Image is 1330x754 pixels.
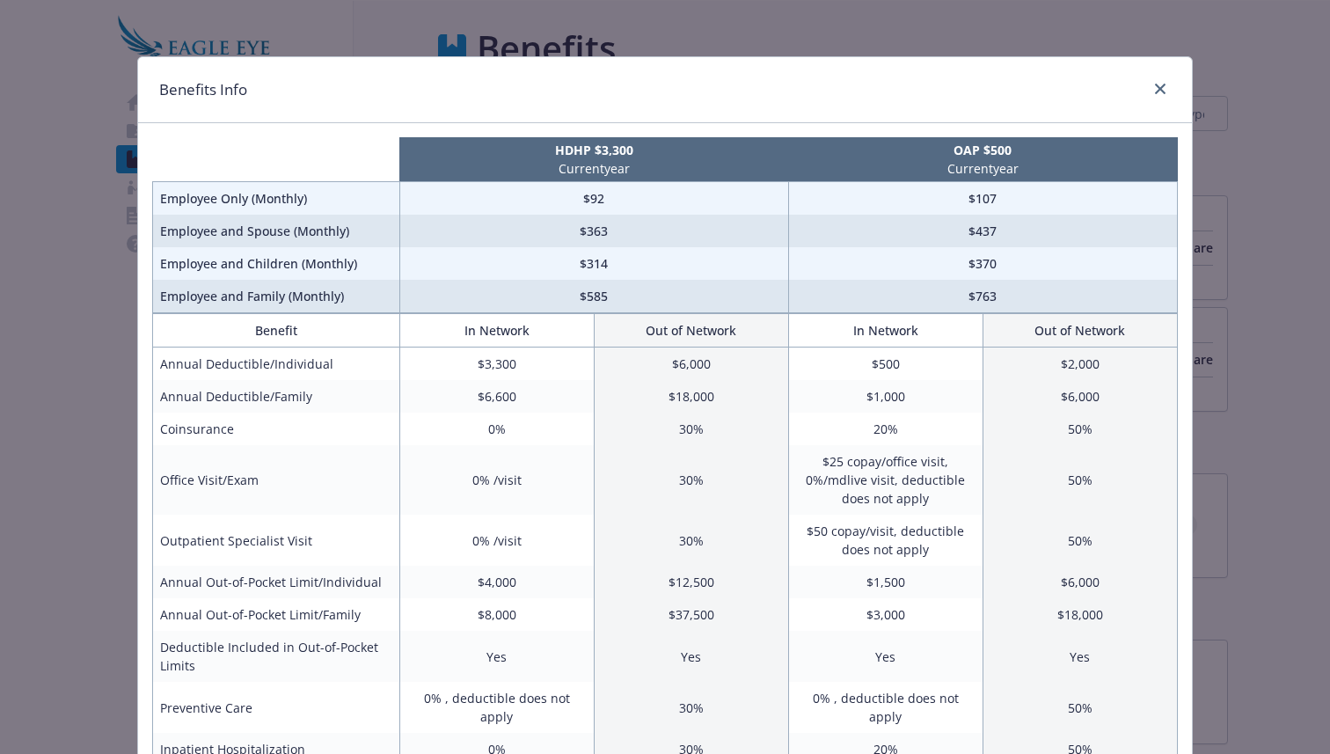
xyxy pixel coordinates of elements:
[399,445,594,515] td: 0% /visit
[594,348,788,381] td: $6,000
[403,159,785,178] p: Current year
[594,445,788,515] td: 30%
[788,631,983,682] td: Yes
[399,380,594,413] td: $6,600
[788,182,1177,216] td: $107
[788,314,983,348] th: In Network
[153,380,400,413] td: Annual Deductible/Family
[983,682,1177,733] td: 50%
[788,445,983,515] td: $25 copay/office visit, 0%/mdlive visit, deductible does not apply
[788,215,1177,247] td: $437
[153,137,400,182] th: intentionally left blank
[788,280,1177,313] td: $763
[153,598,400,631] td: Annual Out-of-Pocket Limit/Family
[983,598,1177,631] td: $18,000
[594,631,788,682] td: Yes
[594,682,788,733] td: 30%
[594,380,788,413] td: $18,000
[983,380,1177,413] td: $6,000
[788,515,983,566] td: $50 copay/visit, deductible does not apply
[399,280,788,313] td: $585
[153,631,400,682] td: Deductible Included in Out-of-Pocket Limits
[399,682,594,733] td: 0% , deductible does not apply
[399,598,594,631] td: $8,000
[983,445,1177,515] td: 50%
[399,515,594,566] td: 0% /visit
[983,413,1177,445] td: 50%
[788,348,983,381] td: $500
[788,380,983,413] td: $1,000
[153,413,400,445] td: Coinsurance
[792,159,1173,178] p: Current year
[983,348,1177,381] td: $2,000
[594,515,788,566] td: 30%
[788,682,983,733] td: 0% , deductible does not apply
[983,631,1177,682] td: Yes
[399,314,594,348] th: In Network
[399,413,594,445] td: 0%
[159,78,247,101] h1: Benefits Info
[153,215,400,247] td: Employee and Spouse (Monthly)
[153,247,400,280] td: Employee and Children (Monthly)
[153,515,400,566] td: Outpatient Specialist Visit
[594,413,788,445] td: 30%
[788,598,983,631] td: $3,000
[399,631,594,682] td: Yes
[399,348,594,381] td: $3,300
[983,314,1177,348] th: Out of Network
[1150,78,1171,99] a: close
[788,566,983,598] td: $1,500
[788,247,1177,280] td: $370
[983,566,1177,598] td: $6,000
[153,348,400,381] td: Annual Deductible/Individual
[153,314,400,348] th: Benefit
[153,445,400,515] td: Office Visit/Exam
[153,182,400,216] td: Employee Only (Monthly)
[153,280,400,313] td: Employee and Family (Monthly)
[594,598,788,631] td: $37,500
[153,566,400,598] td: Annual Out-of-Pocket Limit/Individual
[399,247,788,280] td: $314
[403,141,785,159] p: HDHP $3,300
[983,515,1177,566] td: 50%
[788,413,983,445] td: 20%
[399,215,788,247] td: $363
[399,566,594,598] td: $4,000
[399,182,788,216] td: $92
[153,682,400,733] td: Preventive Care
[594,566,788,598] td: $12,500
[594,314,788,348] th: Out of Network
[792,141,1173,159] p: OAP $500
